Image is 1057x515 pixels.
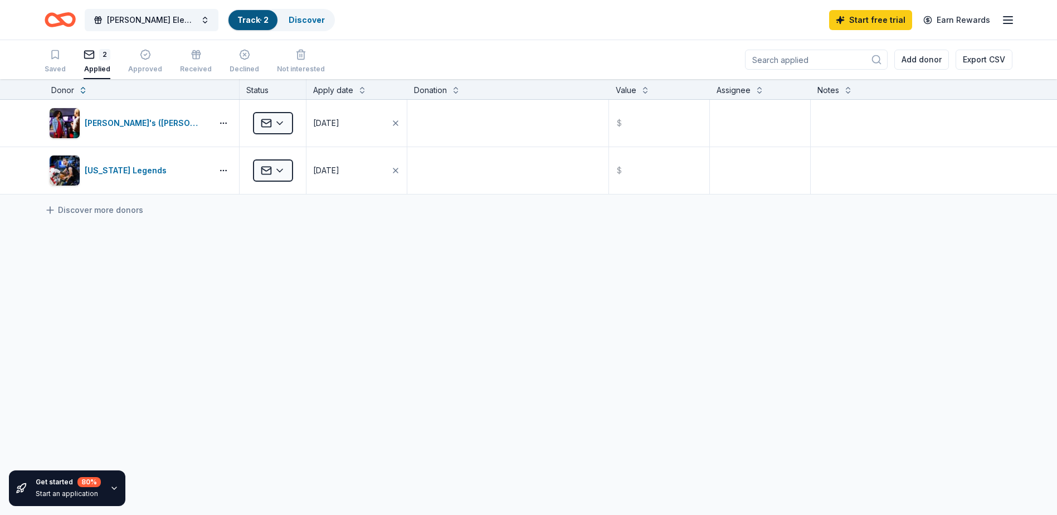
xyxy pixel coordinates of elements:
[414,84,447,97] div: Donation
[180,45,212,79] button: Received
[99,49,110,60] div: 2
[277,65,325,74] div: Not interested
[956,50,1012,70] button: Export CSV
[745,50,888,70] input: Search applied
[829,10,912,30] a: Start free trial
[36,477,101,487] div: Get started
[45,45,66,79] button: Saved
[180,65,212,74] div: Received
[107,13,196,27] span: [PERSON_NAME] Elementary PTA
[240,79,306,99] div: Status
[85,116,208,130] div: [PERSON_NAME]'s ([PERSON_NAME])
[50,156,80,186] img: Image for Texas Legends
[85,164,171,177] div: [US_STATE] Legends
[289,15,325,25] a: Discover
[306,147,407,194] button: [DATE]
[313,164,339,177] div: [DATE]
[49,108,208,139] button: Image for Andy B's (Denton)[PERSON_NAME]'s ([PERSON_NAME])
[230,45,259,79] button: Declined
[817,84,839,97] div: Notes
[85,9,218,31] button: [PERSON_NAME] Elementary PTA
[45,203,143,217] a: Discover more donors
[45,7,76,33] a: Home
[616,84,636,97] div: Value
[77,477,101,487] div: 80 %
[128,45,162,79] button: Approved
[237,15,269,25] a: Track· 2
[45,65,66,74] div: Saved
[894,50,949,70] button: Add donor
[128,65,162,74] div: Approved
[917,10,997,30] a: Earn Rewards
[230,65,259,74] div: Declined
[84,65,110,74] div: Applied
[227,9,335,31] button: Track· 2Discover
[306,100,407,147] button: [DATE]
[84,45,110,79] button: 2Applied
[313,84,353,97] div: Apply date
[49,155,208,186] button: Image for Texas Legends[US_STATE] Legends
[51,84,74,97] div: Donor
[50,108,80,138] img: Image for Andy B's (Denton)
[717,84,751,97] div: Assignee
[36,489,101,498] div: Start an application
[313,116,339,130] div: [DATE]
[277,45,325,79] button: Not interested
